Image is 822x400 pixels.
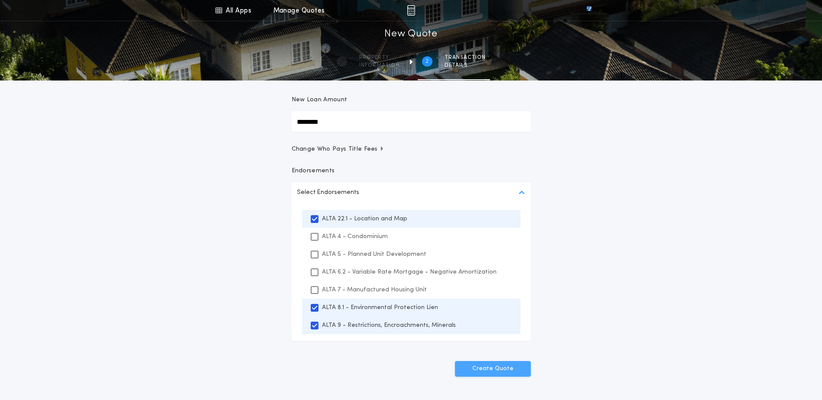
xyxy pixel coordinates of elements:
p: New Loan Amount [292,96,348,104]
img: img [407,5,415,16]
p: ALTA 9 - Restrictions, Encroachments, Minerals [322,321,456,330]
p: ALTA 4 - Condominium [322,232,388,241]
img: vs-icon [571,6,607,15]
p: Select Endorsements [297,187,359,198]
p: ALTA 5 - Planned Unit Development [322,250,426,259]
button: Select Endorsements [292,182,531,203]
h2: 2 [426,58,429,65]
span: Transaction [445,54,486,61]
ul: Select Endorsements [292,203,531,341]
input: New Loan Amount [292,111,531,132]
p: Endorsements [292,167,531,175]
p: ALTA 6.2 - Variable Rate Mortgage - Negative Amortization [322,268,497,277]
span: Property [359,54,400,61]
button: Create Quote [455,361,531,377]
span: Change Who Pays Title Fees [292,145,385,154]
span: information [359,62,400,69]
p: ALTA 8.1 - Environmental Protection Lien [322,303,438,312]
p: ALTA 7 - Manufactured Housing Unit [322,285,427,294]
button: Change Who Pays Title Fees [292,145,531,154]
h1: New Quote [384,27,437,41]
p: ALTA 22.1 - Location and Map [322,214,407,223]
span: details [445,62,486,69]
